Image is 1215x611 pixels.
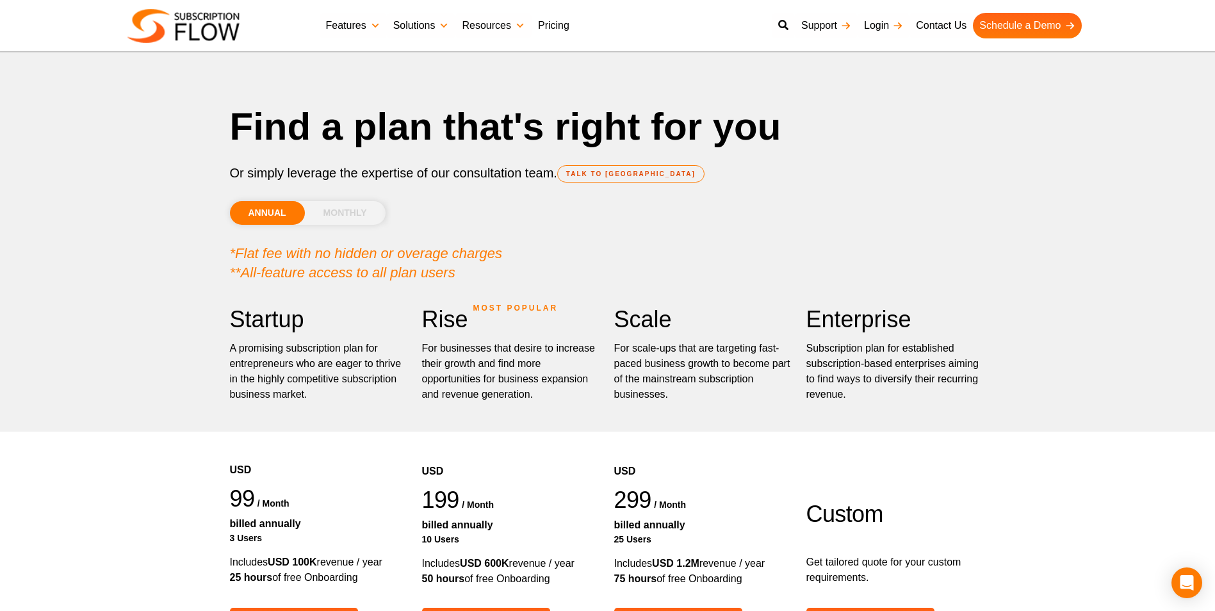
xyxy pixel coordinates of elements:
[230,265,455,281] em: **All-feature access to all plan users
[230,201,305,225] li: ANNUAL
[422,425,601,485] div: USD
[614,425,794,485] div: USD
[462,500,494,510] span: / month
[230,532,409,545] div: 3 Users
[422,305,601,334] h2: Rise
[230,102,986,151] h1: Find a plan that's right for you
[614,341,794,402] div: For scale-ups that are targeting fast-paced business growth to become part of the mainstream subs...
[230,485,255,512] span: 99
[614,533,794,546] div: 25 Users
[614,556,794,587] div: Includes revenue / year of free Onboarding
[455,13,531,38] a: Resources
[230,516,409,532] div: Billed Annually
[230,305,409,334] h2: Startup
[806,555,986,585] p: Get tailored quote for your custom requirements.
[422,533,601,546] div: 10 Users
[909,13,973,38] a: Contact Us
[532,13,576,38] a: Pricing
[858,13,909,38] a: Login
[473,293,559,323] span: MOST POPULAR
[268,557,316,567] strong: USD 100K
[127,9,240,43] img: Subscriptionflow
[614,517,794,533] div: Billed Annually
[614,487,651,513] span: 299
[387,13,456,38] a: Solutions
[806,341,986,402] p: Subscription plan for established subscription-based enterprises aiming to find ways to diversify...
[806,305,986,334] h2: Enterprise
[320,13,387,38] a: Features
[257,498,289,509] span: / month
[422,487,459,513] span: 199
[557,165,705,183] a: TALK TO [GEOGRAPHIC_DATA]
[614,305,794,334] h2: Scale
[230,424,409,484] div: USD
[652,558,699,569] strong: USD 1.2M
[230,245,503,261] em: *Flat fee with no hidden or overage charges
[230,163,986,183] p: Or simply leverage the expertise of our consultation team.
[806,501,883,527] span: Custom
[460,558,509,569] strong: USD 600K
[795,13,858,38] a: Support
[422,573,465,584] strong: 50 hours
[230,341,409,402] p: A promising subscription plan for entrepreneurs who are eager to thrive in the highly competitive...
[305,201,386,225] li: MONTHLY
[614,573,657,584] strong: 75 hours
[1171,567,1202,598] div: Open Intercom Messenger
[230,555,409,585] div: Includes revenue / year of free Onboarding
[654,500,686,510] span: / month
[422,517,601,533] div: Billed Annually
[422,556,601,587] div: Includes revenue / year of free Onboarding
[973,13,1081,38] a: Schedule a Demo
[422,341,601,402] div: For businesses that desire to increase their growth and find more opportunities for business expa...
[230,572,273,583] strong: 25 hours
